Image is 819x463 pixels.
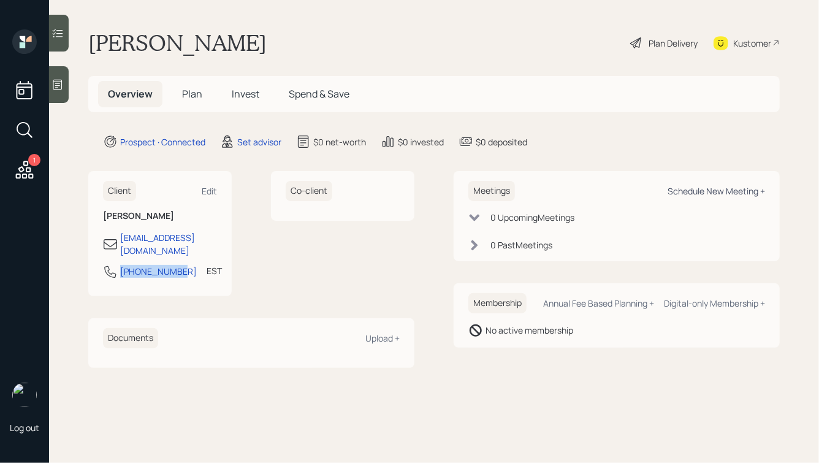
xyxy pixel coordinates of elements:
span: Spend & Save [289,87,349,101]
div: $0 invested [398,136,444,148]
div: Kustomer [733,37,771,50]
div: Schedule New Meeting + [668,185,765,197]
img: hunter_neumayer.jpg [12,383,37,407]
div: Prospect · Connected [120,136,205,148]
div: $0 deposited [476,136,527,148]
div: Edit [202,185,217,197]
h6: [PERSON_NAME] [103,211,217,221]
div: Log out [10,422,39,434]
div: Plan Delivery [649,37,698,50]
h6: Membership [468,293,527,313]
div: 0 Past Meeting s [490,239,552,251]
span: Overview [108,87,153,101]
h6: Meetings [468,181,515,201]
span: Plan [182,87,202,101]
div: $0 net-worth [313,136,366,148]
h6: Client [103,181,136,201]
div: 0 Upcoming Meeting s [490,211,574,224]
h1: [PERSON_NAME] [88,29,267,56]
div: 1 [28,154,40,166]
div: Set advisor [237,136,281,148]
h6: Co-client [286,181,332,201]
div: No active membership [486,324,573,337]
div: Digital-only Membership + [664,297,765,309]
div: Annual Fee Based Planning + [543,297,654,309]
span: Invest [232,87,259,101]
div: Upload + [365,332,400,344]
h6: Documents [103,328,158,348]
div: [EMAIL_ADDRESS][DOMAIN_NAME] [120,231,217,257]
div: EST [207,264,222,277]
div: [PHONE_NUMBER] [120,265,197,278]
